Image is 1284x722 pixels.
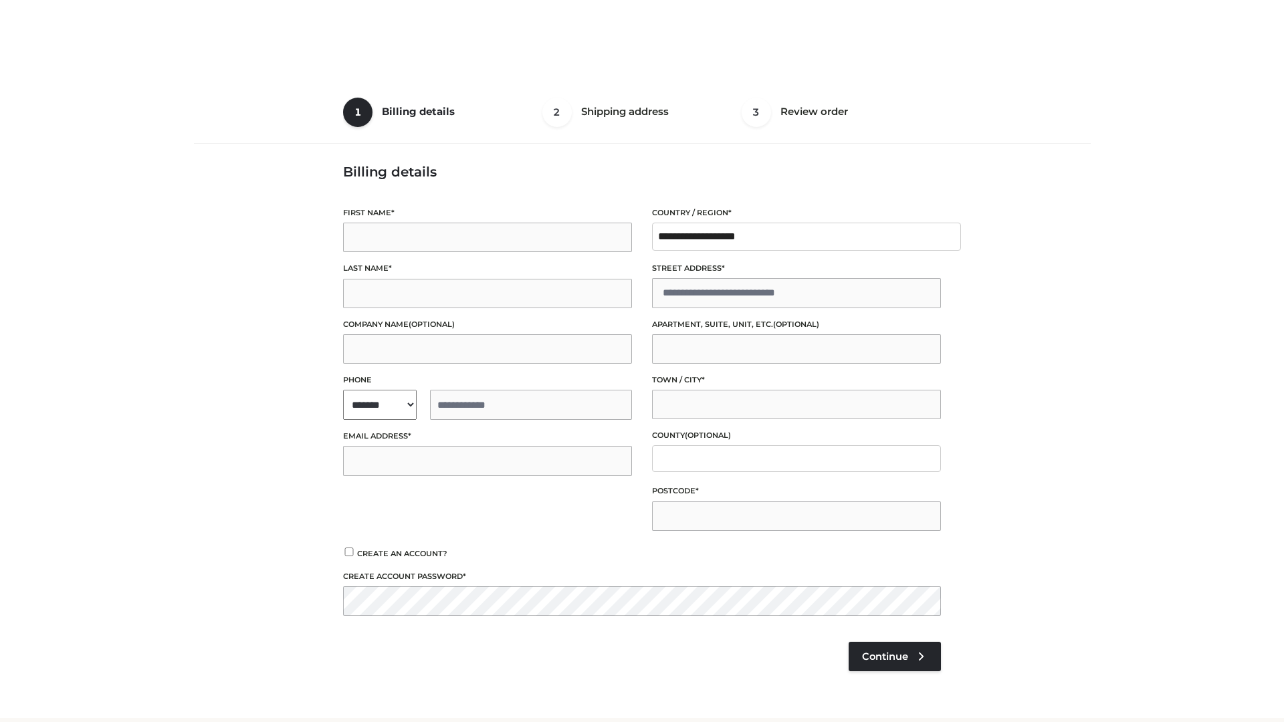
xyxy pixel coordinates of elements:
span: Review order [780,105,848,118]
label: Street address [652,262,941,275]
span: Shipping address [581,105,669,118]
span: (optional) [773,320,819,329]
label: Country / Region [652,207,941,219]
label: Last name [343,262,632,275]
span: 2 [542,98,572,127]
span: Billing details [382,105,455,118]
span: Continue [862,650,908,663]
input: Create an account? [343,548,355,556]
label: Email address [343,430,632,443]
label: Town / City [652,374,941,386]
label: First name [343,207,632,219]
a: Continue [849,642,941,671]
span: (optional) [685,431,731,440]
span: (optional) [409,320,455,329]
span: Create an account? [357,549,447,558]
h3: Billing details [343,164,941,180]
label: Create account password [343,570,941,583]
span: 1 [343,98,372,127]
label: Postcode [652,485,941,497]
label: County [652,429,941,442]
label: Phone [343,374,632,386]
span: 3 [742,98,771,127]
label: Company name [343,318,632,331]
label: Apartment, suite, unit, etc. [652,318,941,331]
